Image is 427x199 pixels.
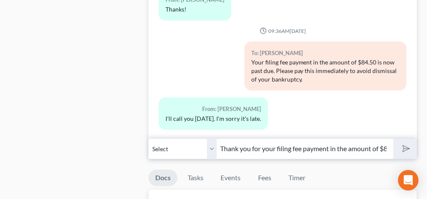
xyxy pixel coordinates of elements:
div: I'll call you [DATE]. I'm sorry it's late. [166,114,261,123]
a: Fees [251,170,278,186]
a: Tasks [181,170,210,186]
div: To: [PERSON_NAME] [251,48,400,58]
a: Timer [282,170,312,186]
div: 09:36AM[DATE] [159,27,407,35]
div: Thanks! [166,5,224,14]
a: Events [214,170,247,186]
input: Say something... [217,138,393,159]
div: Your filing fee payment in the amount of $84.50 is now past due. Please pay this immediately to a... [251,58,400,84]
a: Docs [148,170,177,186]
div: Open Intercom Messenger [398,170,418,190]
div: From: [PERSON_NAME] [166,104,261,114]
